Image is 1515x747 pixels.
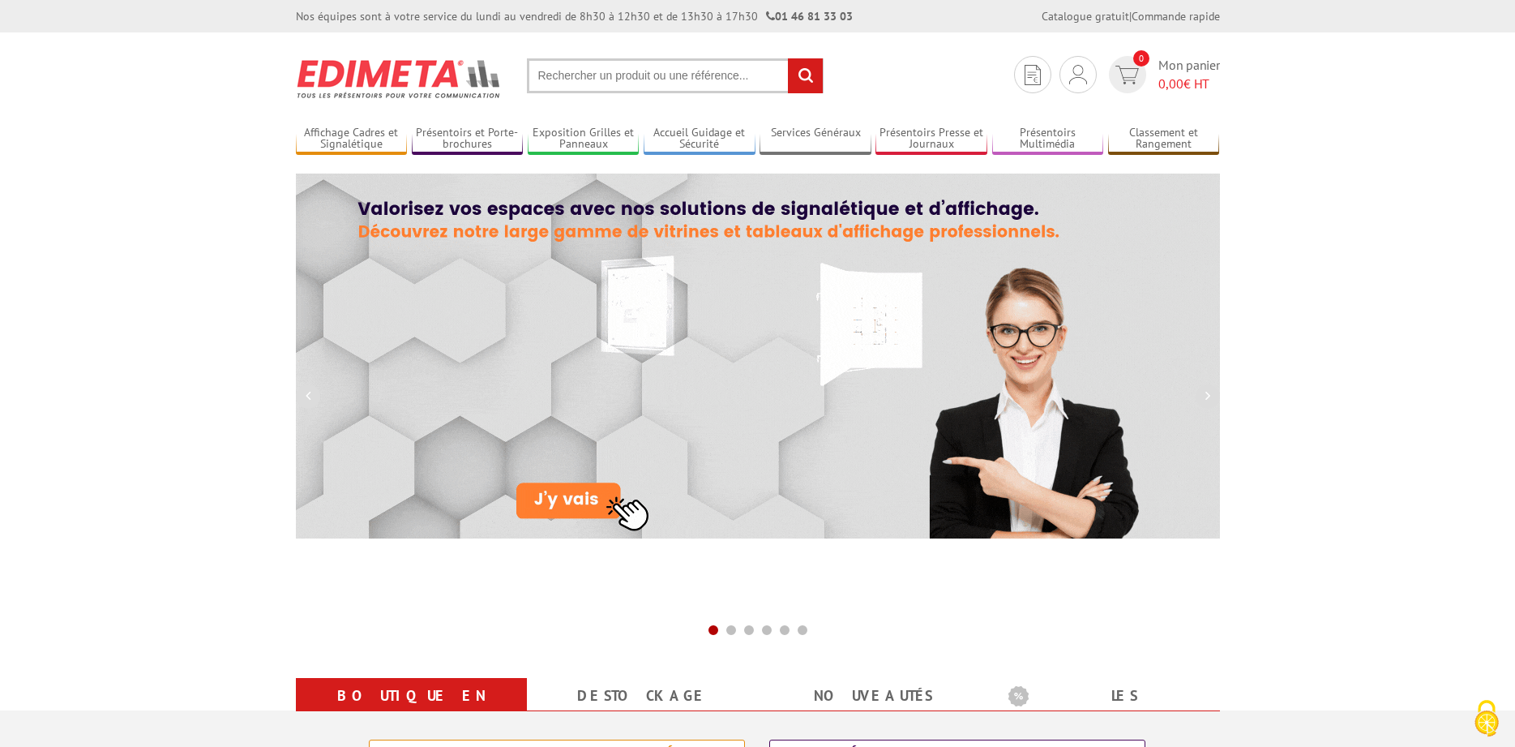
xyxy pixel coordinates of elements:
button: Cookies (fenêtre modale) [1458,692,1515,747]
b: Les promotions [1008,681,1211,714]
a: Affichage Cadres et Signalétique [296,126,408,152]
input: rechercher [788,58,823,93]
img: Présentoir, panneau, stand - Edimeta - PLV, affichage, mobilier bureau, entreprise [296,49,503,109]
span: Mon panier [1158,56,1220,93]
a: devis rapide 0 Mon panier 0,00€ HT [1105,56,1220,93]
a: Services Généraux [760,126,871,152]
a: nouveautés [777,681,969,711]
div: | [1042,8,1220,24]
div: Nos équipes sont à votre service du lundi au vendredi de 8h30 à 12h30 et de 13h30 à 17h30 [296,8,853,24]
a: Présentoirs et Porte-brochures [412,126,524,152]
a: Accueil Guidage et Sécurité [644,126,755,152]
a: Les promotions [1008,681,1200,740]
a: Classement et Rangement [1108,126,1220,152]
a: Présentoirs Multimédia [992,126,1104,152]
input: Rechercher un produit ou une référence... [527,58,824,93]
a: Commande rapide [1132,9,1220,24]
a: Présentoirs Presse et Journaux [875,126,987,152]
span: € HT [1158,75,1220,93]
img: devis rapide [1115,66,1139,84]
a: Boutique en ligne [315,681,507,740]
span: 0,00 [1158,75,1183,92]
a: Destockage [546,681,738,711]
a: Catalogue gratuit [1042,9,1129,24]
strong: 01 46 81 33 03 [766,9,853,24]
img: devis rapide [1025,65,1041,85]
img: devis rapide [1069,65,1087,84]
a: Exposition Grilles et Panneaux [528,126,640,152]
img: Cookies (fenêtre modale) [1466,698,1507,739]
span: 0 [1133,50,1149,67]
